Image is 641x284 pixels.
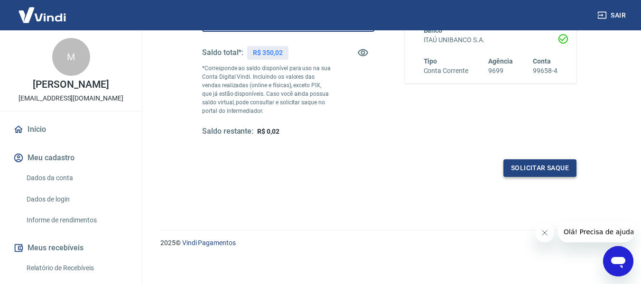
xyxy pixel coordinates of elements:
[535,223,554,242] iframe: Fechar mensagem
[533,57,551,65] span: Conta
[488,57,513,65] span: Agência
[23,258,130,278] a: Relatório de Recebíveis
[11,147,130,168] button: Meu cadastro
[6,7,80,14] span: Olá! Precisa de ajuda?
[160,238,618,248] p: 2025 ©
[23,190,130,209] a: Dados de login
[558,221,633,242] iframe: Mensagem da empresa
[503,159,576,177] button: Solicitar saque
[182,239,236,247] a: Vindi Pagamentos
[488,66,513,76] h6: 9699
[424,35,558,45] h6: ITAÚ UNIBANCO S.A.
[202,64,331,115] p: *Corresponde ao saldo disponível para uso na sua Conta Digital Vindi. Incluindo os valores das ve...
[11,238,130,258] button: Meus recebíveis
[23,211,130,230] a: Informe de rendimentos
[424,27,443,34] span: Banco
[33,80,109,90] p: [PERSON_NAME]
[202,127,253,137] h5: Saldo restante:
[533,66,557,76] h6: 99658-4
[23,168,130,188] a: Dados da conta
[11,0,73,29] img: Vindi
[257,128,279,135] span: R$ 0,02
[253,48,283,58] p: R$ 350,02
[424,57,437,65] span: Tipo
[52,38,90,76] div: M
[424,66,468,76] h6: Conta Corrente
[11,119,130,140] a: Início
[19,93,123,103] p: [EMAIL_ADDRESS][DOMAIN_NAME]
[603,246,633,276] iframe: Botão para abrir a janela de mensagens
[595,7,630,24] button: Sair
[202,48,243,57] h5: Saldo total*:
